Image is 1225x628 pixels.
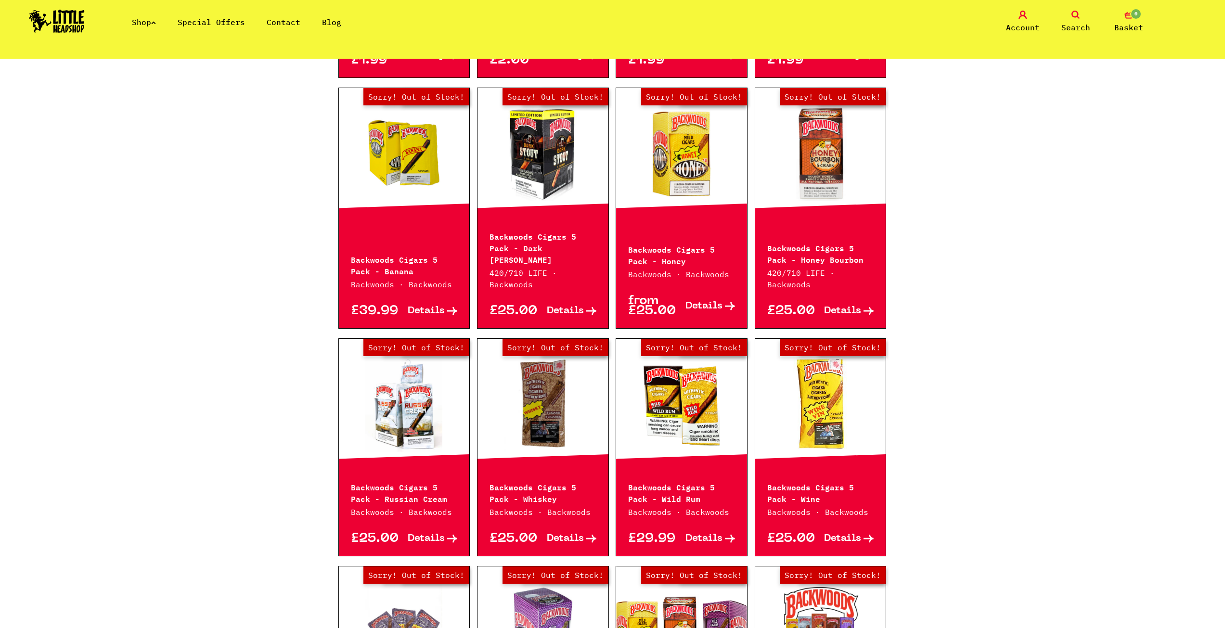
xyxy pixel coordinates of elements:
[767,506,874,518] p: Backwoods · Backwoods
[767,267,874,290] p: 420/710 LIFE · Backwoods
[641,566,747,584] span: Sorry! Out of Stock!
[780,339,886,356] span: Sorry! Out of Stock!
[490,45,543,65] p: from £2.00
[821,306,874,316] a: Details
[547,534,584,544] span: Details
[1006,22,1040,33] span: Account
[404,534,457,544] a: Details
[628,45,682,65] p: from £1.99
[543,534,596,544] a: Details
[490,534,543,544] p: £25.00
[29,10,85,33] img: Little Head Shop Logo
[628,506,735,518] p: Backwoods · Backwoods
[628,296,682,316] p: from £25.00
[780,88,886,105] span: Sorry! Out of Stock!
[363,566,469,584] span: Sorry! Out of Stock!
[490,481,596,504] p: Backwoods Cigars 5 Pack - Whiskey
[408,306,445,316] span: Details
[404,306,457,316] a: Details
[132,17,156,27] a: Shop
[490,306,543,316] p: £25.00
[628,481,735,504] p: Backwoods Cigars 5 Pack - Wild Rum
[490,267,596,290] p: 420/710 LIFE · Backwoods
[616,356,747,452] a: Out of Stock Hurry! Low Stock Sorry! Out of Stock!
[755,356,886,452] a: Out of Stock Hurry! Low Stock Sorry! Out of Stock!
[755,105,886,201] a: Out of Stock Hurry! Low Stock Sorry! Out of Stock!
[351,306,404,316] p: £39.99
[351,481,458,504] p: Backwoods Cigars 5 Pack - Russian Cream
[685,301,722,311] span: Details
[1052,11,1100,33] a: Search
[821,534,874,544] a: Details
[628,269,735,280] p: Backwoods · Backwoods
[351,506,458,518] p: Backwoods · Backwoods
[628,534,682,544] p: £29.99
[628,243,735,266] p: Backwoods Cigars 5 Pack - Honey
[767,45,821,65] p: from £1.99
[767,534,821,544] p: £25.00
[1114,22,1143,33] span: Basket
[477,356,608,452] a: Out of Stock Hurry! Low Stock Sorry! Out of Stock!
[267,17,300,27] a: Contact
[1130,8,1142,20] span: 0
[685,534,722,544] span: Details
[767,481,874,504] p: Backwoods Cigars 5 Pack - Wine
[322,17,341,27] a: Blog
[503,339,608,356] span: Sorry! Out of Stock!
[543,306,596,316] a: Details
[351,279,458,290] p: Backwoods · Backwoods
[339,356,470,452] a: Out of Stock Hurry! Low Stock Sorry! Out of Stock!
[767,306,821,316] p: £25.00
[641,339,747,356] span: Sorry! Out of Stock!
[682,534,735,544] a: Details
[351,45,404,65] p: from £1.99
[641,88,747,105] span: Sorry! Out of Stock!
[767,242,874,265] p: Backwoods Cigars 5 Pack - Honey Bourbon
[490,506,596,518] p: Backwoods · Backwoods
[477,105,608,201] a: Out of Stock Hurry! Low Stock Sorry! Out of Stock!
[351,534,404,544] p: £25.00
[178,17,245,27] a: Special Offers
[547,306,584,316] span: Details
[1105,11,1153,33] a: 0 Basket
[363,339,469,356] span: Sorry! Out of Stock!
[780,566,886,584] span: Sorry! Out of Stock!
[824,534,861,544] span: Details
[363,88,469,105] span: Sorry! Out of Stock!
[339,105,470,201] a: Out of Stock Hurry! Low Stock Sorry! Out of Stock!
[351,253,458,276] p: Backwoods Cigars 5 Pack - Banana
[503,88,608,105] span: Sorry! Out of Stock!
[1061,22,1090,33] span: Search
[682,296,735,316] a: Details
[616,105,747,201] a: Out of Stock Hurry! Low Stock Sorry! Out of Stock!
[824,306,861,316] span: Details
[408,534,445,544] span: Details
[503,566,608,584] span: Sorry! Out of Stock!
[490,230,596,265] p: Backwoods Cigars 5 Pack - Dark [PERSON_NAME]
